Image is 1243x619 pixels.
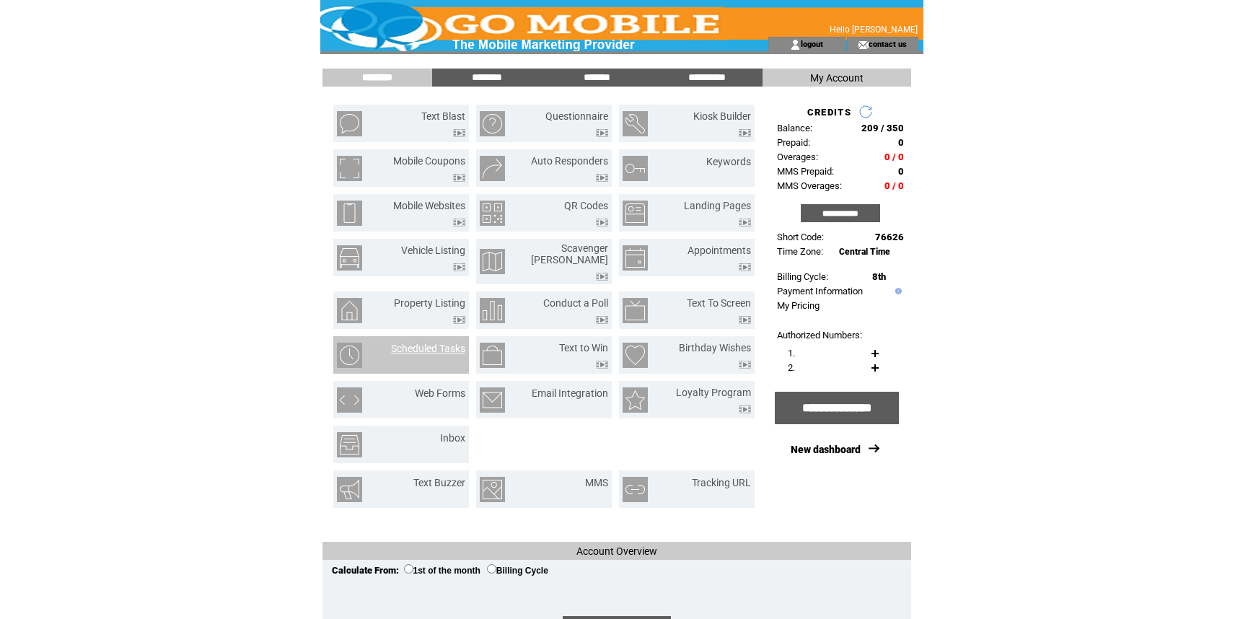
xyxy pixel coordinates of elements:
[596,174,608,182] img: video.png
[531,242,608,265] a: Scavenger [PERSON_NAME]
[858,39,869,51] img: contact_us_icon.gif
[777,137,810,148] span: Prepaid:
[421,110,465,122] a: Text Blast
[596,361,608,369] img: video.png
[337,387,362,413] img: web-forms.png
[453,219,465,227] img: video.png
[453,129,465,137] img: video.png
[487,564,496,574] input: Billing Cycle
[623,111,648,136] img: kiosk-builder.png
[480,387,505,413] img: email-integration.png
[623,156,648,181] img: keywords.png
[706,156,751,167] a: Keywords
[480,111,505,136] img: questionnaire.png
[898,166,904,177] span: 0
[777,166,834,177] span: MMS Prepaid:
[623,477,648,502] img: tracking-url.png
[337,245,362,271] img: vehicle-listing.png
[394,297,465,309] a: Property Listing
[688,245,751,256] a: Appointments
[623,201,648,226] img: landing-pages.png
[623,343,648,368] img: birthday-wishes.png
[337,111,362,136] img: text-blast.png
[337,432,362,457] img: inbox.png
[337,201,362,226] img: mobile-websites.png
[898,137,904,148] span: 0
[596,219,608,227] img: video.png
[739,405,751,413] img: video.png
[480,156,505,181] img: auto-responders.png
[676,387,751,398] a: Loyalty Program
[739,361,751,369] img: video.png
[623,387,648,413] img: loyalty-program.png
[404,566,480,576] label: 1st of the month
[532,387,608,399] a: Email Integration
[559,342,608,354] a: Text to Win
[480,343,505,368] img: text-to-win.png
[777,152,818,162] span: Overages:
[861,123,904,133] span: 209 / 350
[585,477,608,488] a: MMS
[453,316,465,324] img: video.png
[869,39,907,48] a: contact us
[480,201,505,226] img: qr-codes.png
[545,110,608,122] a: Questionnaire
[791,444,861,455] a: New dashboard
[739,263,751,271] img: video.png
[337,156,362,181] img: mobile-coupons.png
[623,245,648,271] img: appointments.png
[739,219,751,227] img: video.png
[393,200,465,211] a: Mobile Websites
[739,316,751,324] img: video.png
[687,297,751,309] a: Text To Screen
[487,566,548,576] label: Billing Cycle
[739,129,751,137] img: video.png
[337,477,362,502] img: text-buzzer.png
[777,271,828,282] span: Billing Cycle:
[480,249,505,274] img: scavenger-hunt.png
[788,362,795,373] span: 2.
[337,298,362,323] img: property-listing.png
[480,477,505,502] img: mms.png
[415,387,465,399] a: Web Forms
[872,271,886,282] span: 8th
[391,343,465,354] a: Scheduled Tasks
[693,110,751,122] a: Kiosk Builder
[531,155,608,167] a: Auto Responders
[576,545,657,557] span: Account Overview
[777,300,820,311] a: My Pricing
[777,180,842,191] span: MMS Overages:
[692,477,751,488] a: Tracking URL
[830,25,918,35] span: Hello [PERSON_NAME]
[679,342,751,354] a: Birthday Wishes
[623,298,648,323] img: text-to-screen.png
[332,565,399,576] span: Calculate From:
[401,245,465,256] a: Vehicle Listing
[892,288,902,294] img: help.gif
[777,330,862,341] span: Authorized Numbers:
[801,39,823,48] a: logout
[777,286,863,297] a: Payment Information
[684,200,751,211] a: Landing Pages
[453,263,465,271] img: video.png
[875,232,904,242] span: 76626
[393,155,465,167] a: Mobile Coupons
[596,273,608,281] img: video.png
[564,200,608,211] a: QR Codes
[807,107,851,118] span: CREDITS
[839,247,890,257] span: Central Time
[777,232,824,242] span: Short Code:
[777,246,823,257] span: Time Zone:
[337,343,362,368] img: scheduled-tasks.png
[596,316,608,324] img: video.png
[788,348,795,359] span: 1.
[810,72,864,84] span: My Account
[453,174,465,182] img: video.png
[480,298,505,323] img: conduct-a-poll.png
[543,297,608,309] a: Conduct a Poll
[596,129,608,137] img: video.png
[790,39,801,51] img: account_icon.gif
[777,123,812,133] span: Balance:
[413,477,465,488] a: Text Buzzer
[884,180,904,191] span: 0 / 0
